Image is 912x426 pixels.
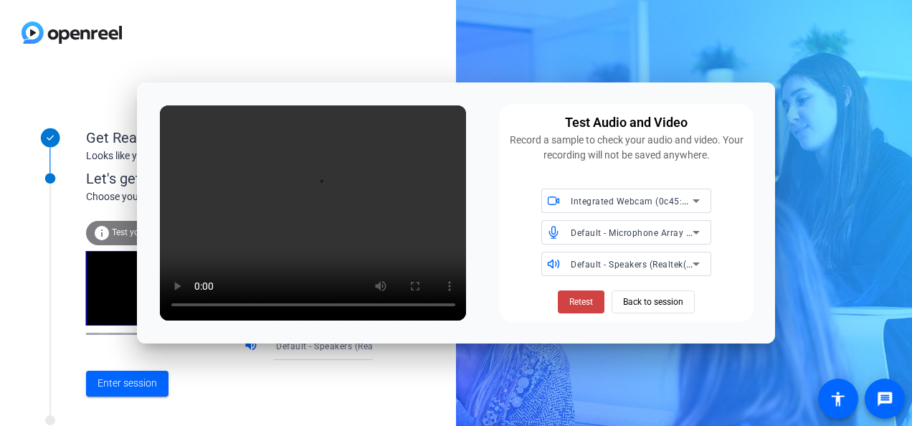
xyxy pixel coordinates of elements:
span: Retest [569,295,593,308]
div: Record a sample to check your audio and video. Your recording will not be saved anywhere. [508,133,745,163]
div: Test Audio and Video [565,113,688,133]
mat-icon: volume_up [244,338,261,355]
mat-icon: accessibility [830,390,847,407]
span: Default - Microphone Array (Realtek(R) Audio) [571,227,762,238]
div: Choose your settings [86,189,402,204]
span: Enter session [98,376,157,391]
span: Default - Speakers (Realtek(R) Audio) [571,258,726,270]
div: Get Ready! [86,127,373,148]
span: Test your audio and video [112,227,212,237]
mat-icon: message [876,390,893,407]
div: Looks like you've been invited to join [86,148,373,164]
button: Back to session [612,290,695,313]
span: Integrated Webcam (0c45:6a09) [571,195,707,207]
div: Let's get connected. [86,168,402,189]
mat-icon: info [93,224,110,242]
span: Back to session [623,288,683,316]
button: Retest [558,290,604,313]
span: Default - Speakers (Realtek(R) Audio) [276,340,431,351]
